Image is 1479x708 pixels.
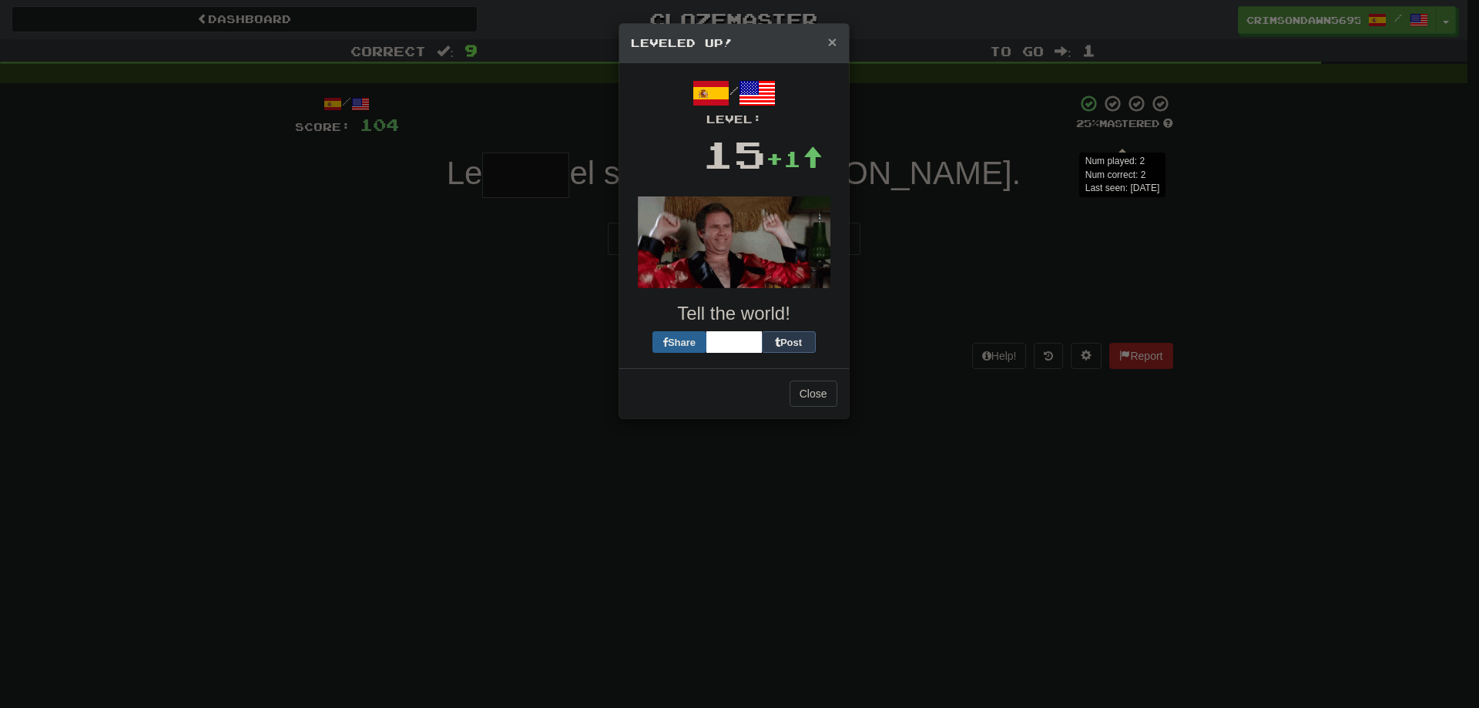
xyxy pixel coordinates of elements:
div: / [631,75,837,127]
span: Num correct: 2 [1085,169,1146,180]
img: will-ferrel-d6c07f94194e19e98823ed86c433f8fc69ac91e84bfcb09b53c9a5692911eaa6.gif [638,196,830,288]
h3: Tell the world! [631,304,837,324]
div: Level: [631,112,837,127]
span: Num played: 2 [1085,156,1145,166]
span: × [827,33,837,51]
button: Post [762,331,816,353]
button: Share [652,331,706,353]
h5: Leveled Up! [631,35,837,51]
button: Close [827,34,837,50]
iframe: X Post Button [706,331,762,353]
div: +1 [766,143,823,174]
button: Close [790,381,837,407]
span: Last seen: [DATE] [1085,183,1160,193]
div: 15 [703,127,766,181]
